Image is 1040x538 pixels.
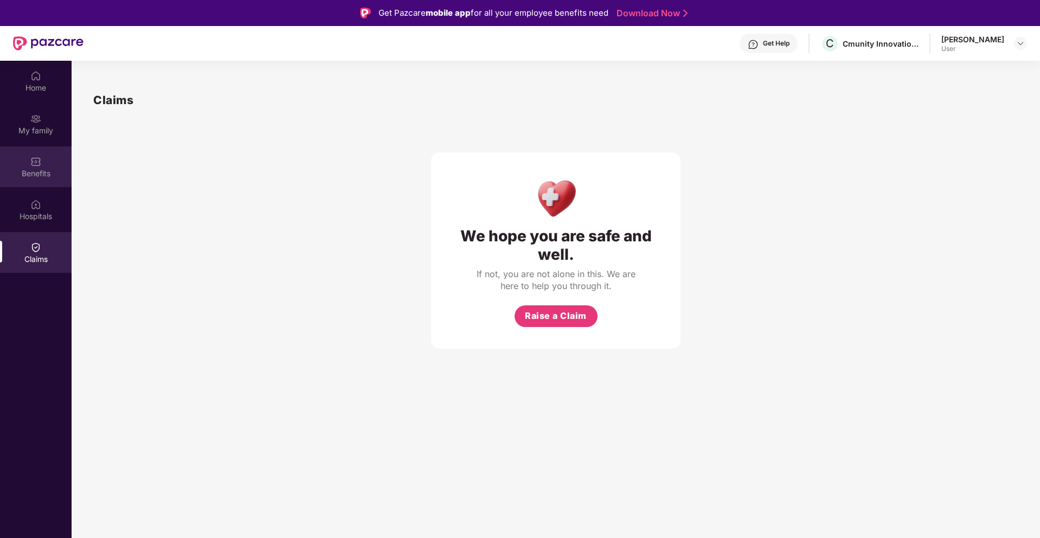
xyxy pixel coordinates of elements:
div: [PERSON_NAME] [941,34,1004,44]
strong: mobile app [426,8,471,18]
img: svg+xml;base64,PHN2ZyBpZD0iRHJvcGRvd24tMzJ4MzIiIHhtbG5zPSJodHRwOi8vd3d3LnczLm9yZy8yMDAwL3N2ZyIgd2... [1016,39,1025,48]
img: svg+xml;base64,PHN2ZyBpZD0iQ2xhaW0iIHhtbG5zPSJodHRwOi8vd3d3LnczLm9yZy8yMDAwL3N2ZyIgd2lkdGg9IjIwIi... [30,242,41,253]
h1: Claims [93,91,133,109]
img: Health Care [532,174,580,221]
img: svg+xml;base64,PHN2ZyBpZD0iQmVuZWZpdHMiIHhtbG5zPSJodHRwOi8vd3d3LnczLm9yZy8yMDAwL3N2ZyIgd2lkdGg9Ij... [30,156,41,167]
a: Download Now [617,8,684,19]
div: If not, you are not alone in this. We are here to help you through it. [474,268,637,292]
img: svg+xml;base64,PHN2ZyB3aWR0aD0iMjAiIGhlaWdodD0iMjAiIHZpZXdCb3g9IjAgMCAyMCAyMCIgZmlsbD0ibm9uZSIgeG... [30,113,41,124]
div: Cmunity Innovations Private Limited [843,39,919,49]
span: Raise a Claim [525,309,587,323]
img: Logo [360,8,371,18]
img: Stroke [683,8,688,19]
img: svg+xml;base64,PHN2ZyBpZD0iSG9zcGl0YWxzIiB4bWxucz0iaHR0cDovL3d3dy53My5vcmcvMjAwMC9zdmciIHdpZHRoPS... [30,199,41,210]
span: C [826,37,834,50]
img: New Pazcare Logo [13,36,84,50]
img: svg+xml;base64,PHN2ZyBpZD0iSG9tZSIgeG1sbnM9Imh0dHA6Ly93d3cudzMub3JnLzIwMDAvc3ZnIiB3aWR0aD0iMjAiIG... [30,71,41,81]
div: We hope you are safe and well. [453,227,659,264]
div: Get Pazcare for all your employee benefits need [378,7,608,20]
button: Raise a Claim [515,305,598,327]
img: svg+xml;base64,PHN2ZyBpZD0iSGVscC0zMngzMiIgeG1sbnM9Imh0dHA6Ly93d3cudzMub3JnLzIwMDAvc3ZnIiB3aWR0aD... [748,39,759,50]
div: User [941,44,1004,53]
div: Get Help [763,39,789,48]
